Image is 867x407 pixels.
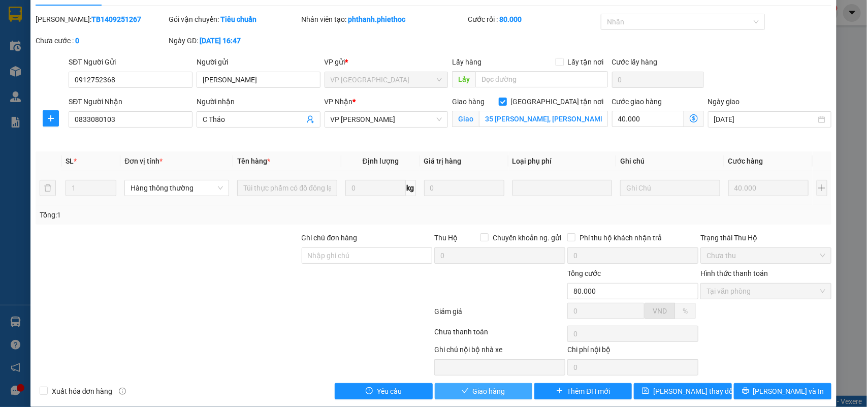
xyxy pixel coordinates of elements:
span: Hàng thông thường [131,180,223,196]
span: [GEOGRAPHIC_DATA] tận nơi [507,96,608,107]
input: Ghi chú đơn hàng [302,247,433,264]
span: user-add [306,115,314,123]
div: Nhân viên tạo: [302,14,466,25]
div: [PERSON_NAME]: [36,14,167,25]
span: SL [66,157,74,165]
input: Cước giao hàng [612,111,684,127]
span: Chưa thu [707,248,825,263]
span: Đơn vị tính [124,157,163,165]
span: Tên hàng [237,157,270,165]
span: [PERSON_NAME] và In [753,386,824,397]
span: VP Thái Bình [331,72,442,87]
div: Người nhận [197,96,320,107]
div: Chưa thanh toán [434,326,567,344]
b: phthanh.phiethoc [348,15,406,23]
input: Dọc đường [475,71,608,87]
span: Giao hàng [452,98,485,106]
b: 0 [75,37,79,45]
input: Cước lấy hàng [612,72,704,88]
span: VP Nhận [325,98,353,106]
span: Lấy [452,71,475,87]
span: VND [653,307,667,315]
span: Thu Hộ [434,234,458,242]
span: Giao hàng [473,386,505,397]
span: Lấy hàng [452,58,481,66]
label: Ghi chú đơn hàng [302,234,358,242]
div: Ghi chú nội bộ nhà xe [434,344,565,359]
div: Giảm giá [434,306,567,324]
span: Xuất hóa đơn hàng [48,386,117,397]
b: TB1409251267 [91,15,141,23]
span: Giá trị hàng [424,157,462,165]
span: exclamation-circle [366,387,373,395]
b: Tiêu chuẩn [220,15,256,23]
div: Chi phí nội bộ [567,344,698,359]
input: Ngày giao [714,114,817,125]
input: 0 [424,180,504,196]
span: Yêu cầu [377,386,402,397]
span: Lấy tận nơi [564,56,608,68]
span: Phí thu hộ khách nhận trả [575,232,666,243]
label: Cước giao hàng [612,98,662,106]
span: Tổng cước [567,269,601,277]
button: plus [43,110,59,127]
div: SĐT Người Nhận [69,96,192,107]
input: Ghi Chú [620,180,720,196]
div: Tổng: 1 [40,209,335,221]
div: VP gửi [325,56,448,68]
span: info-circle [119,388,126,395]
th: Loại phụ phí [508,151,617,171]
b: 80.000 [499,15,522,23]
span: Thêm ĐH mới [567,386,611,397]
input: VD: Bàn, Ghế [237,180,337,196]
button: printer[PERSON_NAME] và In [734,383,831,399]
span: Định lượng [363,157,399,165]
div: Chưa cước : [36,35,167,46]
span: % [683,307,688,315]
span: Tại văn phòng [707,284,825,299]
div: SĐT Người Gửi [69,56,192,68]
span: save [642,387,649,395]
div: Ngày GD: [169,35,300,46]
div: Gói vận chuyển: [169,14,300,25]
span: kg [406,180,416,196]
button: plusThêm ĐH mới [534,383,632,399]
span: Chuyển khoản ng. gửi [489,232,565,243]
button: exclamation-circleYêu cầu [335,383,432,399]
span: dollar-circle [690,114,698,122]
span: VP Trần Khát Chân [331,112,442,127]
span: Cước hàng [728,157,763,165]
span: printer [742,387,749,395]
label: Ngày giao [708,98,740,106]
input: 0 [728,180,809,196]
button: save[PERSON_NAME] thay đổi [634,383,731,399]
input: Giao tận nơi [479,111,608,127]
span: [PERSON_NAME] thay đổi [653,386,734,397]
label: Cước lấy hàng [612,58,658,66]
button: checkGiao hàng [435,383,532,399]
div: Người gửi [197,56,320,68]
button: delete [40,180,56,196]
div: Trạng thái Thu Hộ [700,232,831,243]
span: check [462,387,469,395]
button: plus [817,180,828,196]
th: Ghi chú [616,151,724,171]
label: Hình thức thanh toán [700,269,768,277]
div: Cước rồi : [468,14,599,25]
b: [DATE] 16:47 [200,37,241,45]
span: plus [556,387,563,395]
span: Giao [452,111,479,127]
span: plus [43,114,58,122]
